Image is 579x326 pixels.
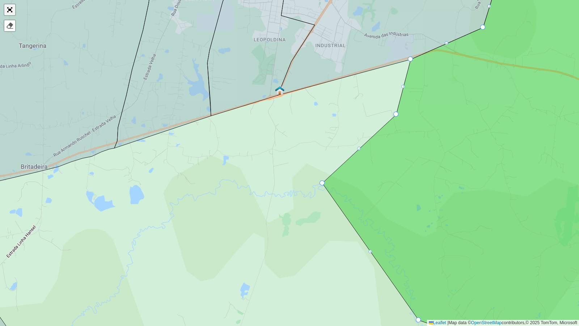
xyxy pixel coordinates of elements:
a: Leaflet [429,320,446,325]
span: | [447,320,448,325]
a: OpenStreetMap [471,320,502,325]
div: Map data © contributors,© 2025 TomTom, Microsoft [427,320,579,326]
img: Venâncio Aires [275,86,284,95]
a: Abrir mapa em tela cheia [4,4,15,15]
div: Remover camada(s) [4,20,15,31]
